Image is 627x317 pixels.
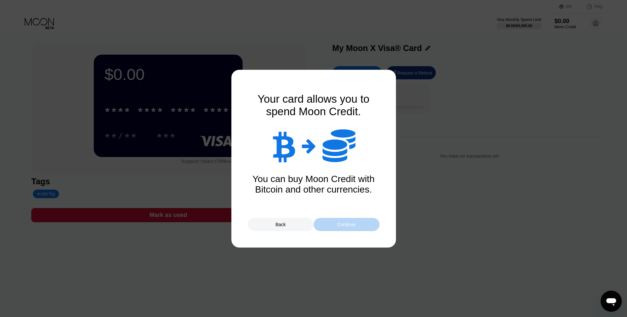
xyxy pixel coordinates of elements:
iframe: Кнопка запуска окна обмена сообщениями [601,291,622,312]
div: Back [248,218,314,231]
div: Back [275,222,286,227]
div:  [302,138,316,154]
div: Continue [337,222,355,227]
div:  [323,128,355,164]
div:  [272,129,295,162]
div: You can buy Moon Credit with Bitcoin and other currencies. [248,174,379,195]
div: Continue [314,218,379,231]
div: Your card allows you to spend Moon Credit. [248,93,379,118]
